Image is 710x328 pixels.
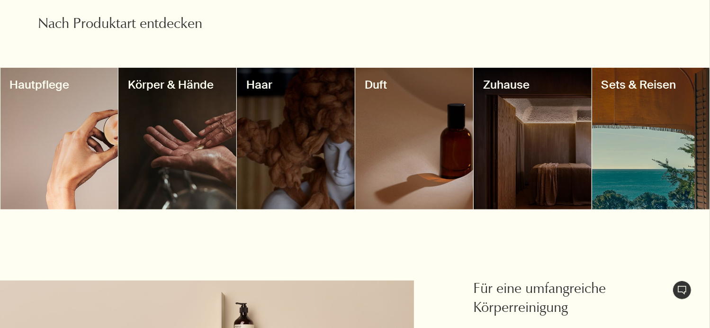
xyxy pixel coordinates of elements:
a: decorativeHaar [237,68,355,210]
h2: Nach Produktart entdecken [38,16,249,35]
a: decorativeSets & Reisen [592,68,710,210]
h3: Haar [246,77,345,92]
h3: Zuhause [483,77,582,92]
a: decorativeKörper & Hände [118,68,236,210]
h3: Körper & Hände [128,77,227,92]
h3: Duft [365,77,464,92]
h3: Hautpflege [10,77,109,92]
h2: Für eine umfangreiche Körperreinigung [473,281,672,319]
button: Live-Support Chat [673,281,692,300]
a: decorativeDuft [355,68,473,210]
a: decorativeHautpflege [0,68,118,210]
h3: Sets & Reisen [602,77,701,92]
a: decorativeZuhause [474,68,592,210]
